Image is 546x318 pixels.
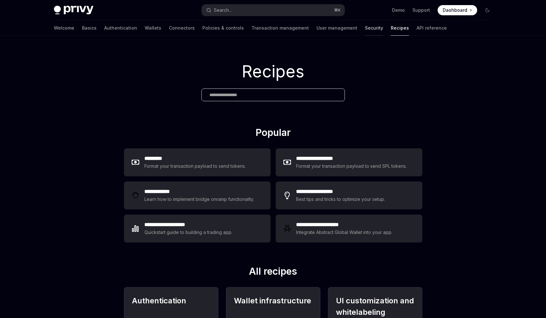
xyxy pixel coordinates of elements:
[234,295,312,318] h2: Wallet infrastructure
[336,295,414,318] h2: UI customization and whitelabeling
[202,20,244,36] a: Policies & controls
[296,162,407,170] div: Format your transaction payload to send SPL tokens.
[417,20,447,36] a: API reference
[391,20,409,36] a: Recipes
[124,265,422,279] h2: All recipes
[365,20,383,36] a: Security
[82,20,97,36] a: Basics
[482,5,492,15] button: Toggle dark mode
[132,295,210,318] h2: Authentication
[54,6,93,15] img: dark logo
[214,6,232,14] div: Search...
[296,195,386,203] div: Best tips and tricks to optimize your setup.
[144,229,233,236] div: Quickstart guide to building a trading app.
[144,195,256,203] div: Learn how to implement bridge onramp functionality.
[124,181,271,209] a: **** **** ***Learn how to implement bridge onramp functionality.
[202,4,345,16] button: Open search
[104,20,137,36] a: Authentication
[443,7,467,13] span: Dashboard
[124,127,422,141] h2: Popular
[54,20,74,36] a: Welcome
[144,162,246,170] div: Format your transaction payload to send tokens.
[124,148,271,176] a: **** ****Format your transaction payload to send tokens.
[145,20,161,36] a: Wallets
[392,7,405,13] a: Demo
[251,20,309,36] a: Transaction management
[169,20,195,36] a: Connectors
[296,229,393,236] div: Integrate Abstract Global Wallet into your app.
[412,7,430,13] a: Support
[317,20,357,36] a: User management
[438,5,477,15] a: Dashboard
[334,8,341,13] span: ⌘ K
